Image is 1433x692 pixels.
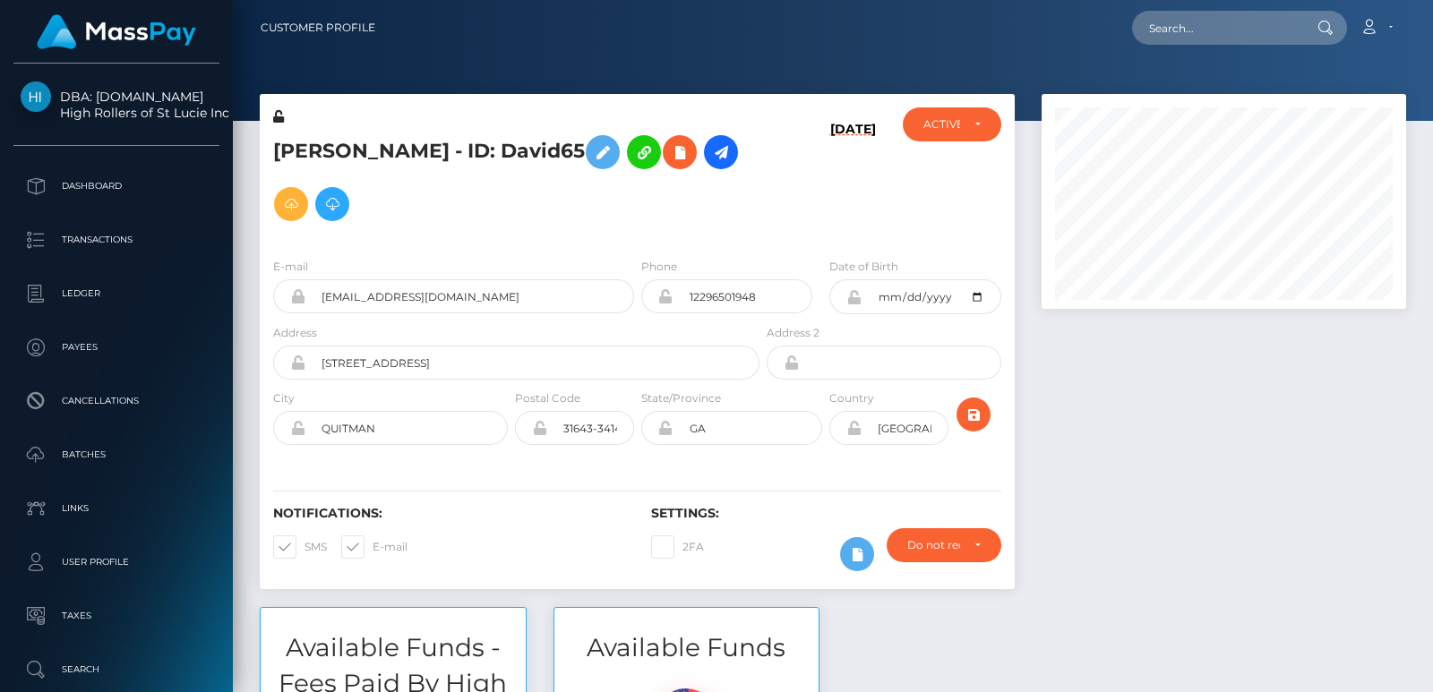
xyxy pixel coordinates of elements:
a: Taxes [13,594,219,638]
p: Cancellations [21,388,212,414]
p: Links [21,495,212,522]
h6: [DATE] [830,122,876,236]
p: User Profile [21,549,212,576]
a: Search [13,647,219,692]
a: Links [13,486,219,531]
div: ACTIVE [923,117,961,132]
label: City [273,390,295,406]
div: Do not require [907,538,960,552]
label: E-mail [273,259,308,275]
p: Batches [21,441,212,468]
label: Country [829,390,874,406]
a: Cancellations [13,379,219,423]
p: Dashboard [21,173,212,200]
label: Date of Birth [829,259,898,275]
a: User Profile [13,540,219,585]
a: Customer Profile [261,9,375,47]
a: Ledger [13,271,219,316]
button: ACTIVE [903,107,1002,141]
label: Address [273,325,317,341]
a: Dashboard [13,164,219,209]
h6: Notifications: [273,506,624,521]
p: Search [21,656,212,683]
p: Ledger [21,280,212,307]
label: 2FA [651,535,704,559]
a: Batches [13,432,219,477]
img: MassPay Logo [37,14,196,49]
p: Payees [21,334,212,361]
span: DBA: [DOMAIN_NAME] High Rollers of St Lucie Inc [13,89,219,121]
a: Initiate Payout [704,135,738,169]
a: Payees [13,325,219,370]
label: E-mail [341,535,408,559]
label: State/Province [641,390,721,406]
h3: Available Funds [554,630,819,665]
h6: Settings: [651,506,1002,521]
p: Taxes [21,602,212,629]
label: Address 2 [767,325,819,341]
p: Transactions [21,226,212,253]
img: High Rollers of St Lucie Inc [21,81,51,112]
label: Phone [641,259,677,275]
button: Do not require [887,528,1001,562]
label: SMS [273,535,327,559]
input: Search... [1132,11,1300,45]
a: Transactions [13,218,219,262]
h5: [PERSON_NAME] - ID: David65 [273,126,750,230]
label: Postal Code [515,390,580,406]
